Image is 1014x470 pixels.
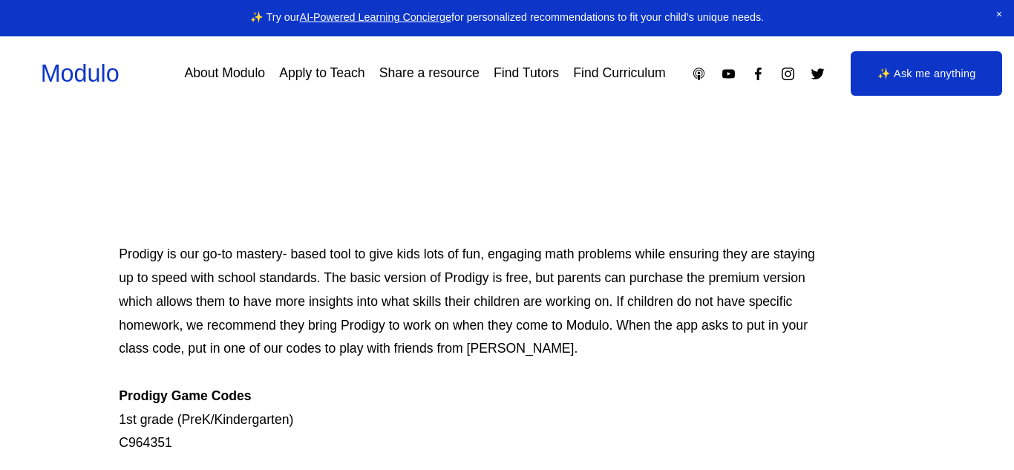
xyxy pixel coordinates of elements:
a: Modulo [41,60,120,87]
a: Facebook [750,66,766,82]
a: ✨ Ask me anything [851,51,1002,96]
a: Share a resource [379,61,480,87]
a: AI-Powered Learning Concierge [300,11,451,23]
a: Twitter [810,66,825,82]
a: Apply to Teach [279,61,364,87]
strong: Prodigy Game Codes [119,388,251,403]
a: Instagram [780,66,796,82]
a: Find Tutors [494,61,559,87]
a: Apple Podcasts [691,66,707,82]
a: Find Curriculum [573,61,665,87]
a: YouTube [721,66,736,82]
a: About Modulo [184,61,265,87]
p: Prodigy is our go-to mastery- based tool to give kids lots of fun, engaging math problems while e... [119,243,817,455]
